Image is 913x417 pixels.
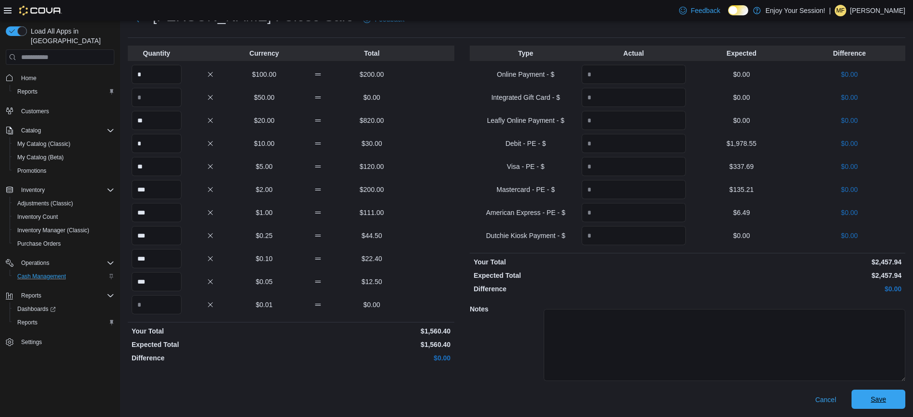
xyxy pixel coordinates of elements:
[474,48,578,58] p: Type
[582,180,686,199] input: Quantity
[797,185,901,194] p: $0.00
[132,88,182,107] input: Quantity
[132,65,182,84] input: Quantity
[347,162,397,171] p: $120.00
[21,74,37,82] span: Home
[474,271,685,280] p: Expected Total
[690,231,794,240] p: $0.00
[13,225,93,236] a: Inventory Manager (Classic)
[2,71,118,84] button: Home
[17,319,37,326] span: Reports
[797,116,901,125] p: $0.00
[690,271,901,280] p: $2,457.94
[13,211,114,223] span: Inventory Count
[835,5,846,16] div: Mitchell Froom
[13,152,68,163] a: My Catalog (Beta)
[474,185,578,194] p: Mastercard - PE - $
[690,139,794,148] p: $1,978.55
[17,125,114,136] span: Catalog
[871,394,886,404] span: Save
[10,151,118,164] button: My Catalog (Beta)
[13,86,41,97] a: Reports
[728,5,748,15] input: Dark Mode
[239,93,289,102] p: $50.00
[132,157,182,176] input: Quantity
[21,186,45,194] span: Inventory
[13,225,114,236] span: Inventory Manager (Classic)
[347,70,397,79] p: $200.00
[852,390,905,409] button: Save
[347,48,397,58] p: Total
[797,93,901,102] p: $0.00
[132,353,289,363] p: Difference
[239,300,289,310] p: $0.01
[132,326,289,336] p: Your Total
[2,104,118,118] button: Customers
[2,335,118,349] button: Settings
[13,303,60,315] a: Dashboards
[10,210,118,224] button: Inventory Count
[132,134,182,153] input: Quantity
[239,185,289,194] p: $2.00
[2,124,118,137] button: Catalog
[17,257,114,269] span: Operations
[347,116,397,125] p: $820.00
[797,208,901,217] p: $0.00
[21,107,49,115] span: Customers
[13,238,65,250] a: Purchase Orders
[690,208,794,217] p: $6.49
[474,70,578,79] p: Online Payment - $
[17,167,47,175] span: Promotions
[13,317,114,328] span: Reports
[13,198,77,209] a: Adjustments (Classic)
[132,226,182,245] input: Quantity
[13,271,114,282] span: Cash Management
[690,185,794,194] p: $135.21
[474,208,578,217] p: American Express - PE - $
[132,48,182,58] p: Quantity
[690,284,901,294] p: $0.00
[132,272,182,291] input: Quantity
[10,316,118,329] button: Reports
[690,162,794,171] p: $337.69
[132,295,182,314] input: Quantity
[132,340,289,349] p: Expected Total
[474,162,578,171] p: Visa - PE - $
[17,305,56,313] span: Dashboards
[21,259,49,267] span: Operations
[10,237,118,250] button: Purchase Orders
[10,270,118,283] button: Cash Management
[797,231,901,240] p: $0.00
[293,340,450,349] p: $1,560.40
[13,211,62,223] a: Inventory Count
[17,154,64,161] span: My Catalog (Beta)
[239,70,289,79] p: $100.00
[2,256,118,270] button: Operations
[239,162,289,171] p: $5.00
[347,300,397,310] p: $0.00
[17,213,58,221] span: Inventory Count
[17,88,37,95] span: Reports
[13,303,114,315] span: Dashboards
[239,116,289,125] p: $20.00
[17,106,53,117] a: Customers
[17,125,45,136] button: Catalog
[10,197,118,210] button: Adjustments (Classic)
[17,240,61,248] span: Purchase Orders
[347,139,397,148] p: $30.00
[797,162,901,171] p: $0.00
[21,127,41,134] span: Catalog
[17,257,53,269] button: Operations
[347,277,397,286] p: $12.50
[21,292,41,299] span: Reports
[474,93,578,102] p: Integrated Gift Card - $
[239,254,289,263] p: $0.10
[13,198,114,209] span: Adjustments (Classic)
[675,1,724,20] a: Feedback
[239,231,289,240] p: $0.25
[239,48,289,58] p: Currency
[850,5,905,16] p: [PERSON_NAME]
[474,231,578,240] p: Dutchie Kiosk Payment - $
[836,5,844,16] span: MF
[13,317,41,328] a: Reports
